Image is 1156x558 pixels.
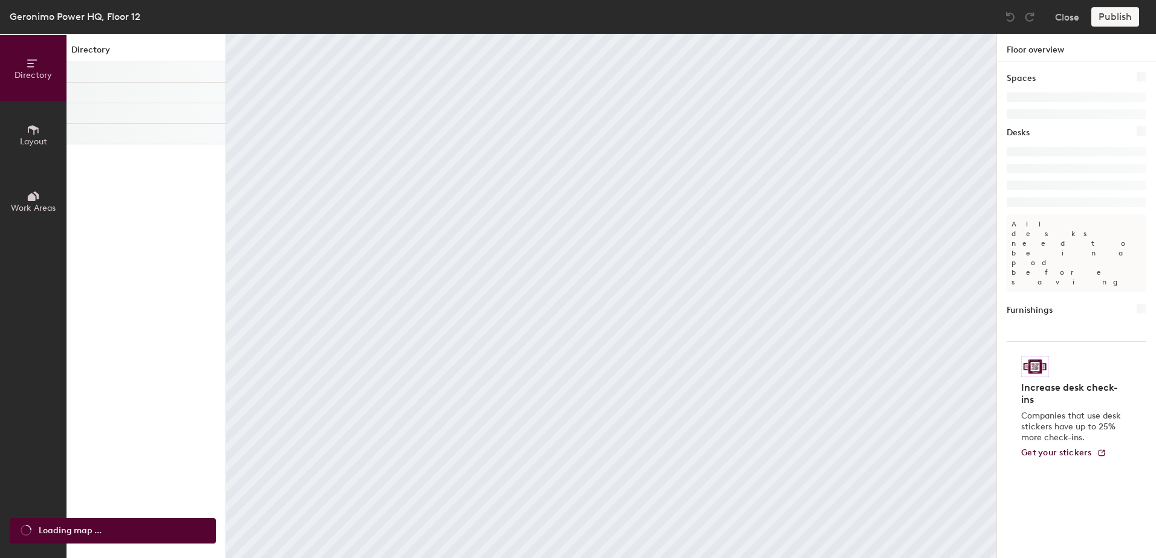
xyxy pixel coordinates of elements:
[67,43,226,62] h1: Directory
[1021,411,1125,443] p: Companies that use desk stickers have up to 25% more check-ins.
[10,9,140,24] div: Geronimo Power HQ, Floor 12
[1007,214,1146,292] p: All desks need to be in a pod before saving
[1055,7,1079,27] button: Close
[20,136,47,147] span: Layout
[1021,447,1092,458] span: Get your stickers
[1007,72,1036,85] h1: Spaces
[1007,126,1030,139] h1: Desks
[226,34,996,558] canvas: Map
[15,70,52,80] span: Directory
[1007,304,1053,317] h1: Furnishings
[1004,11,1016,23] img: Undo
[1024,11,1036,23] img: Redo
[997,34,1156,62] h1: Floor overview
[1021,448,1106,458] a: Get your stickers
[1021,382,1125,406] h4: Increase desk check-ins
[39,524,102,537] span: Loading map ...
[11,203,56,213] span: Work Areas
[1021,356,1049,377] img: Sticker logo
